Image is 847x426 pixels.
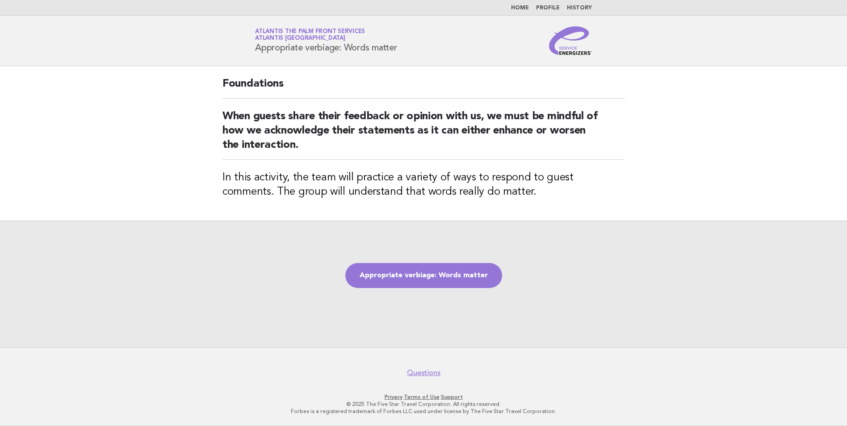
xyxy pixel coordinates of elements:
a: Terms of Use [404,394,440,400]
span: Atlantis [GEOGRAPHIC_DATA] [255,36,345,42]
h2: When guests share their feedback or opinion with us, we must be mindful of how we acknowledge the... [222,109,625,160]
a: Support [441,394,463,400]
a: Questions [407,368,440,377]
a: Appropriate verbiage: Words matter [345,263,502,288]
h2: Foundations [222,77,625,99]
img: Service Energizers [549,26,592,55]
a: History [567,5,592,11]
a: Profile [536,5,560,11]
h1: Appropriate verbiage: Words matter [255,29,397,52]
a: Home [511,5,529,11]
a: Privacy [385,394,403,400]
p: · · [150,393,697,401]
p: Forbes is a registered trademark of Forbes LLC used under license by The Five Star Travel Corpora... [150,408,697,415]
p: © 2025 The Five Star Travel Corporation. All rights reserved. [150,401,697,408]
a: Atlantis The Palm Front ServicesAtlantis [GEOGRAPHIC_DATA] [255,29,365,41]
h3: In this activity, the team will practice a variety of ways to respond to guest comments. The grou... [222,171,625,199]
